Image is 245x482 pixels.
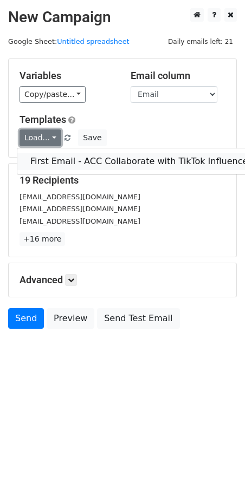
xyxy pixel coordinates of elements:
[20,193,140,201] small: [EMAIL_ADDRESS][DOMAIN_NAME]
[20,86,86,103] a: Copy/paste...
[97,308,179,329] a: Send Test Email
[164,37,237,45] a: Daily emails left: 21
[20,274,225,286] h5: Advanced
[164,36,237,48] span: Daily emails left: 21
[131,70,225,82] h5: Email column
[20,232,65,246] a: +16 more
[8,8,237,27] h2: New Campaign
[78,129,106,146] button: Save
[191,430,245,482] iframe: Chat Widget
[20,70,114,82] h5: Variables
[20,114,66,125] a: Templates
[20,129,61,146] a: Load...
[57,37,129,45] a: Untitled spreadsheet
[20,174,225,186] h5: 19 Recipients
[20,217,140,225] small: [EMAIL_ADDRESS][DOMAIN_NAME]
[20,205,140,213] small: [EMAIL_ADDRESS][DOMAIN_NAME]
[191,430,245,482] div: 聊天小组件
[47,308,94,329] a: Preview
[8,308,44,329] a: Send
[8,37,130,45] small: Google Sheet:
